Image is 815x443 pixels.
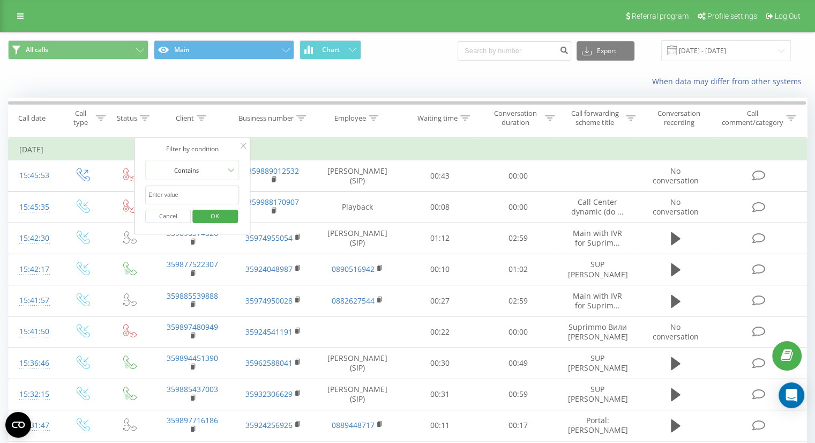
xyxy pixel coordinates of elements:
td: 00:10 [401,254,479,285]
div: Status [117,114,137,123]
div: Call type [68,109,93,127]
td: 00:43 [401,160,479,191]
div: Conversation recording [648,109,711,127]
a: 35962588041 [245,358,293,368]
td: 02:59 [479,285,557,316]
td: [PERSON_NAME] (SIP) [314,160,401,191]
td: SUP [PERSON_NAME] [557,379,638,410]
td: 00:22 [401,316,479,348]
td: [PERSON_NAME] (SIP) [314,223,401,254]
td: [PERSON_NAME] (SIP) [314,379,401,410]
div: Filter by condition [145,144,240,154]
a: 359889012532 [248,166,299,176]
div: 15:32:15 [19,384,48,405]
a: 0882627544 [332,296,375,306]
td: Playback [314,191,401,223]
div: Conversation duration [489,109,542,127]
a: 35924256926 [245,420,293,430]
a: 0889448717 [332,420,375,430]
a: 35932306629 [245,389,293,399]
div: 15:31:47 [19,415,48,436]
a: 359897716186 [167,415,218,425]
div: Call forwarding scheme title [567,109,623,127]
button: Open CMP widget [5,412,31,438]
td: 02:59 [479,223,557,254]
a: 35974950028 [245,296,293,306]
td: 01:12 [401,223,479,254]
span: Main with IVR for Suprim... [573,228,622,248]
td: [DATE] [9,139,807,160]
span: No conversation [653,197,699,217]
input: Search by number [458,41,571,61]
div: 15:41:57 [19,290,48,311]
td: Suprimmo Вили [PERSON_NAME] [557,316,638,348]
a: 359894451390 [167,353,218,363]
a: 359897480949 [167,322,218,332]
td: 00:17 [479,410,557,441]
div: 15:42:17 [19,259,48,280]
span: All calls [26,46,48,54]
a: 359885539888 [167,291,218,301]
td: 00:00 [479,191,557,223]
a: 359988170907 [248,197,299,207]
span: Referral program [632,12,689,20]
td: 00:11 [401,410,479,441]
a: 359877522307 [167,259,218,269]
div: Employee [334,114,366,123]
td: 00:59 [479,379,557,410]
td: 00:00 [479,316,557,348]
button: All calls [8,40,148,60]
button: Cancel [145,210,191,223]
div: Call date [18,114,46,123]
input: Enter value [145,186,240,204]
button: OK [192,210,238,223]
td: Portal: [PERSON_NAME] [557,410,638,441]
button: Main [154,40,294,60]
div: 15:41:50 [19,321,48,342]
td: 00:49 [479,348,557,379]
span: Chart [322,46,340,54]
td: SUP [PERSON_NAME] [557,348,638,379]
td: [PERSON_NAME] (SIP) [314,348,401,379]
td: 00:31 [401,379,479,410]
td: SUP [PERSON_NAME] [557,254,638,285]
span: Main with IVR for Suprim... [573,291,622,311]
span: Profile settings [707,12,757,20]
a: 35924048987 [245,264,293,274]
div: Business number [238,114,294,123]
a: 0890516942 [332,264,375,274]
div: 15:36:46 [19,353,48,374]
span: No conversation [653,322,699,342]
td: 00:00 [479,160,557,191]
span: Call Center dynamic (do ... [571,197,624,217]
div: Client [176,114,194,123]
a: 35974955054 [245,233,293,243]
span: OK [200,208,230,224]
td: 00:08 [401,191,479,223]
div: Open Intercom Messenger [779,382,804,408]
a: 35924541191 [245,327,293,337]
span: Log Out [775,12,801,20]
a: When data may differ from other systems [652,76,807,86]
td: 00:30 [401,348,479,379]
button: Chart [300,40,361,60]
span: No conversation [653,166,699,186]
a: 359885437003 [167,384,218,394]
div: 15:45:35 [19,197,48,218]
button: Export [577,41,634,61]
div: 15:45:53 [19,165,48,186]
div: Call comment/category [721,109,783,127]
td: 01:02 [479,254,557,285]
div: 15:42:30 [19,228,48,249]
td: 00:27 [401,285,479,316]
div: Waiting time [417,114,458,123]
